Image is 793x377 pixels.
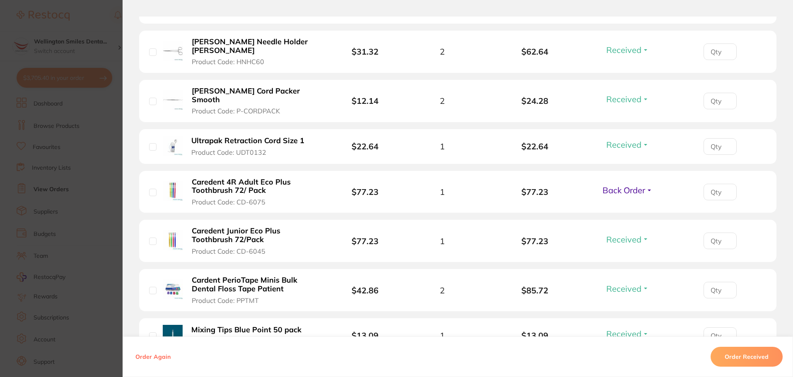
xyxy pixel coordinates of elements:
b: $77.23 [352,236,378,246]
b: $62.64 [489,47,581,56]
button: Received [604,45,651,55]
input: Qty [704,184,737,200]
b: Caredent 4R Adult Eco Plus Toothbrush 72/ Pack [192,178,320,195]
b: Caredent Junior Eco Plus Toothbrush 72/Pack [192,227,320,244]
b: $24.28 [489,96,581,106]
span: Product Code: HNHC60 [192,58,264,65]
button: Caredent 4R Adult Eco Plus Toothbrush 72/ Pack Product Code: CD-6075 [189,178,322,207]
button: Caredent Junior Eco Plus Toothbrush 72/Pack Product Code: CD-6045 [189,226,322,255]
button: Received [604,94,651,104]
button: Received [604,283,651,294]
span: 1 [440,236,445,246]
button: Received [604,329,651,339]
span: 1 [440,187,445,197]
input: Qty [704,93,737,109]
span: 1 [440,331,445,340]
span: Product Code: CD-6045 [192,247,265,255]
span: Received [606,234,641,245]
b: $77.23 [489,187,581,197]
span: Received [606,139,641,150]
img: Caredent 4R Adult Eco Plus Toothbrush 72/ Pack [163,181,183,201]
button: Order Again [133,353,173,360]
img: Hanson Cord Packer Smooth [163,90,183,110]
b: $42.86 [352,285,378,295]
b: $85.72 [489,286,581,295]
span: Received [606,283,641,294]
b: $22.64 [352,141,378,151]
span: 2 [440,286,445,295]
b: Ultrapak Retraction Cord Size 1 [191,137,304,145]
b: $31.32 [352,46,378,57]
input: Qty [704,282,737,298]
b: $12.14 [352,96,378,106]
input: Qty [704,138,737,155]
img: Ultrapak Retraction Cord Size 1 [163,136,183,156]
span: 2 [440,96,445,106]
button: [PERSON_NAME] Cord Packer Smooth Product Code: P-CORDPACK [189,86,322,115]
span: Back Order [603,185,645,195]
b: $77.23 [489,236,581,246]
span: Product Code: CD-6075 [192,198,265,206]
input: Qty [704,43,737,60]
img: Mixing Tips Blue Point 50 pack [163,325,183,345]
img: Hanson Needle Holder Crile-Wood [163,41,183,61]
button: Received [604,139,651,150]
span: Received [606,45,641,55]
span: Received [606,329,641,339]
b: [PERSON_NAME] Needle Holder [PERSON_NAME] [192,38,320,55]
input: Qty [704,233,737,249]
b: $13.09 [352,330,378,341]
button: Received [604,234,651,245]
b: Mixing Tips Blue Point 50 pack [191,326,301,334]
b: [PERSON_NAME] Cord Packer Smooth [192,87,320,104]
button: [PERSON_NAME] Needle Holder [PERSON_NAME] Product Code: HNHC60 [189,37,322,66]
img: Caredent Junior Eco Plus Toothbrush 72/Pack [163,230,183,250]
span: 2 [440,47,445,56]
input: Qty [704,327,737,344]
button: Mixing Tips Blue Point 50 pack Product Code: MIXTBP [189,325,311,346]
b: Cardent PerioTape Minis Bulk Dental Floss Tape Patient [192,276,320,293]
button: Cardent PerioTape Minis Bulk Dental Floss Tape Patient Product Code: PPTMT [189,276,322,305]
img: Cardent PerioTape Minis Bulk Dental Floss Tape Patient [163,279,183,300]
span: 1 [440,142,445,151]
button: Back Order [600,185,655,195]
span: Product Code: UDT0132 [191,149,266,156]
b: $77.23 [352,187,378,197]
button: Ultrapak Retraction Cord Size 1 Product Code: UDT0132 [189,136,313,156]
span: Product Code: PPTMT [192,297,259,304]
b: $13.09 [489,331,581,340]
b: $22.64 [489,142,581,151]
span: Received [606,94,641,104]
span: Product Code: P-CORDPACK [192,107,280,115]
button: Order Received [711,347,783,367]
